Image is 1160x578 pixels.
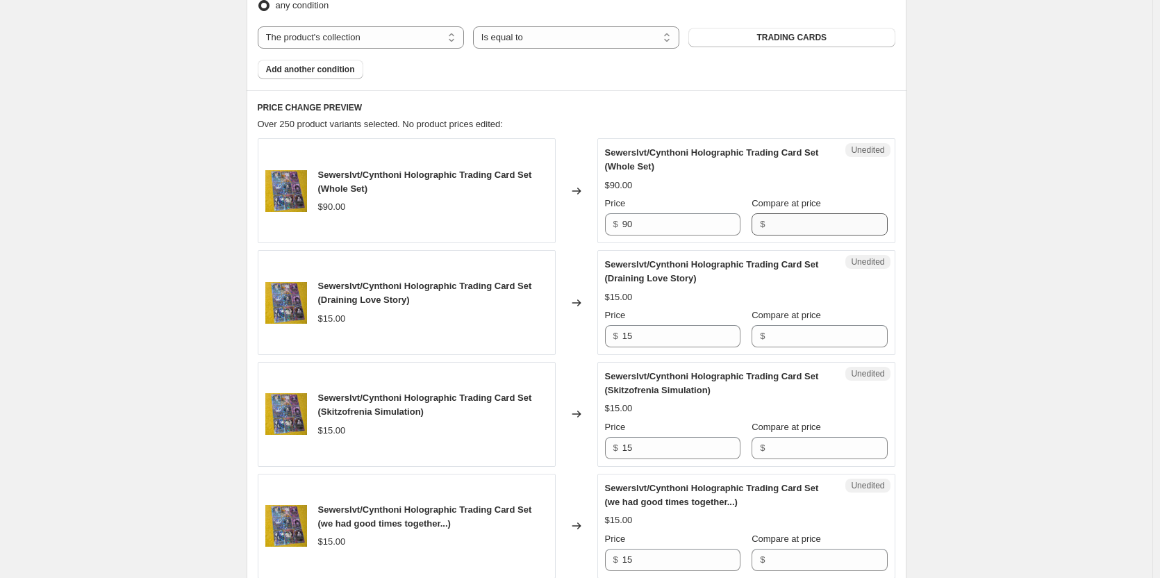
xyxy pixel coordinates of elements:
span: Sewerslvt/Cynthoni Holographic Trading Card Set (Draining Love Story) [318,281,532,305]
span: TRADING CARDS [756,32,827,43]
span: Sewerslvt/Cynthoni Holographic Trading Card Set (we had good times together...) [605,483,819,507]
span: Price [605,310,626,320]
span: $ [760,554,765,565]
button: TRADING CARDS [688,28,895,47]
div: $90.00 [318,200,346,214]
span: Compare at price [752,198,821,208]
div: $15.00 [605,513,633,527]
h6: PRICE CHANGE PREVIEW [258,102,895,113]
span: Price [605,422,626,432]
span: Sewerslvt/Cynthoni Holographic Trading Card Set (Whole Set) [605,147,819,172]
div: $90.00 [605,179,633,192]
div: $15.00 [605,402,633,415]
span: Add another condition [266,64,355,75]
span: $ [760,219,765,229]
span: $ [613,554,618,565]
span: $ [613,443,618,453]
span: Sewerslvt/Cynthoni Holographic Trading Card Set (Draining Love Story) [605,259,819,283]
span: Price [605,534,626,544]
img: PXL_20250128_095713920_80x.jpg [265,170,307,212]
span: Compare at price [752,310,821,320]
span: Unedited [851,480,884,491]
div: $15.00 [318,312,346,326]
span: Unedited [851,144,884,156]
div: $15.00 [318,535,346,549]
span: Unedited [851,368,884,379]
span: Sewerslvt/Cynthoni Holographic Trading Card Set (Skitzofrenia Simulation) [318,393,532,417]
span: Sewerslvt/Cynthoni Holographic Trading Card Set (Skitzofrenia Simulation) [605,371,819,395]
img: PXL_20250128_095713920_80x.jpg [265,393,307,435]
span: $ [760,331,765,341]
img: PXL_20250128_095713920_80x.jpg [265,282,307,324]
span: Sewerslvt/Cynthoni Holographic Trading Card Set (Whole Set) [318,170,532,194]
span: $ [760,443,765,453]
button: Add another condition [258,60,363,79]
span: $ [613,331,618,341]
span: $ [613,219,618,229]
span: Compare at price [752,534,821,544]
img: PXL_20250128_095713920_80x.jpg [265,505,307,547]
div: $15.00 [318,424,346,438]
span: Over 250 product variants selected. No product prices edited: [258,119,503,129]
span: Sewerslvt/Cynthoni Holographic Trading Card Set (we had good times together...) [318,504,532,529]
span: Unedited [851,256,884,267]
div: $15.00 [605,290,633,304]
span: Compare at price [752,422,821,432]
span: Price [605,198,626,208]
